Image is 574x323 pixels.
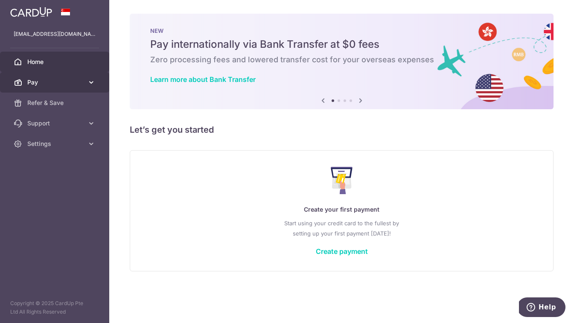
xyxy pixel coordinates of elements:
[150,27,533,34] p: NEW
[130,14,554,109] img: Bank transfer banner
[316,247,368,256] a: Create payment
[27,58,84,66] span: Home
[130,123,554,137] h5: Let’s get you started
[27,140,84,148] span: Settings
[150,55,533,65] h6: Zero processing fees and lowered transfer cost for your overseas expenses
[27,119,84,128] span: Support
[14,30,96,38] p: [EMAIL_ADDRESS][DOMAIN_NAME]
[519,297,565,319] iframe: Opens a widget where you can find more information
[331,167,353,194] img: Make Payment
[10,7,52,17] img: CardUp
[150,75,256,84] a: Learn more about Bank Transfer
[150,38,533,51] h5: Pay internationally via Bank Transfer at $0 fees
[27,78,84,87] span: Pay
[147,204,536,215] p: Create your first payment
[147,218,536,239] p: Start using your credit card to the fullest by setting up your first payment [DATE]!
[27,99,84,107] span: Refer & Save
